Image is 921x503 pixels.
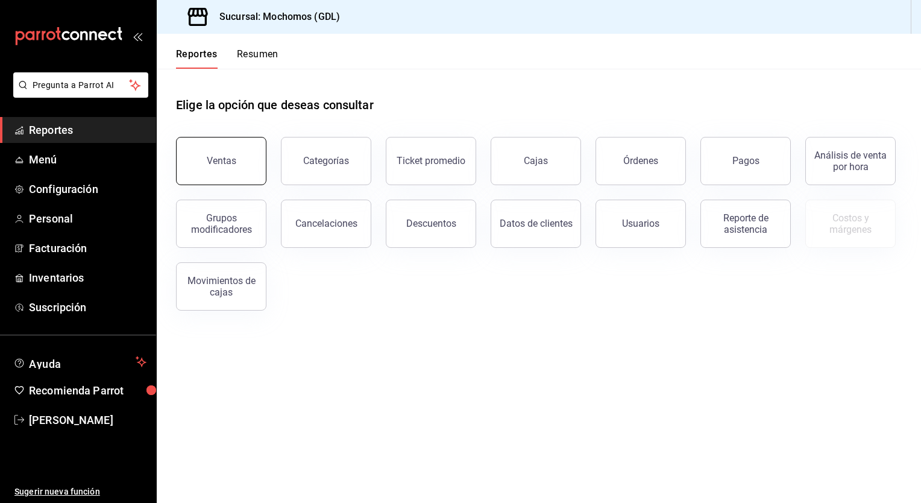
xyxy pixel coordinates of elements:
[210,10,340,24] h3: Sucursal: Mochomos (GDL)
[176,137,266,185] button: Ventas
[29,124,73,136] font: Reportes
[281,137,371,185] button: Categorías
[732,155,759,166] div: Pagos
[700,200,791,248] button: Reporte de asistencia
[303,155,349,166] div: Categorías
[406,218,456,229] div: Descuentos
[176,262,266,311] button: Movimientos de cajas
[386,200,476,248] button: Descuentos
[29,183,98,195] font: Configuración
[623,155,658,166] div: Órdenes
[708,212,783,235] div: Reporte de asistencia
[813,150,888,172] div: Análisis de venta por hora
[184,212,259,235] div: Grupos modificadores
[805,137,896,185] button: Análisis de venta por hora
[596,137,686,185] button: Órdenes
[133,31,142,41] button: open_drawer_menu
[176,200,266,248] button: Grupos modificadores
[622,218,659,229] div: Usuarios
[491,137,581,185] button: Cajas
[176,48,278,69] div: Pestañas de navegación
[29,301,86,314] font: Suscripción
[805,200,896,248] button: Contrata inventarios para ver este reporte
[29,414,113,426] font: [PERSON_NAME]
[237,48,278,69] button: Resumen
[29,242,87,255] font: Facturación
[500,218,573,229] div: Datos de clientes
[29,355,131,369] span: Ayuda
[29,212,73,225] font: Personal
[207,155,236,166] div: Ventas
[813,212,888,235] div: Costos y márgenes
[14,487,100,496] font: Sugerir nueva función
[397,155,465,166] div: Ticket promedio
[29,384,124,397] font: Recomienda Parrot
[8,87,148,100] a: Pregunta a Parrot AI
[295,218,357,229] div: Cancelaciones
[184,275,259,298] div: Movimientos de cajas
[281,200,371,248] button: Cancelaciones
[176,96,374,114] h1: Elige la opción que deseas consultar
[29,153,57,166] font: Menú
[176,48,218,60] font: Reportes
[491,200,581,248] button: Datos de clientes
[386,137,476,185] button: Ticket promedio
[596,200,686,248] button: Usuarios
[524,155,548,166] div: Cajas
[700,137,791,185] button: Pagos
[33,79,130,92] span: Pregunta a Parrot AI
[29,271,84,284] font: Inventarios
[13,72,148,98] button: Pregunta a Parrot AI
